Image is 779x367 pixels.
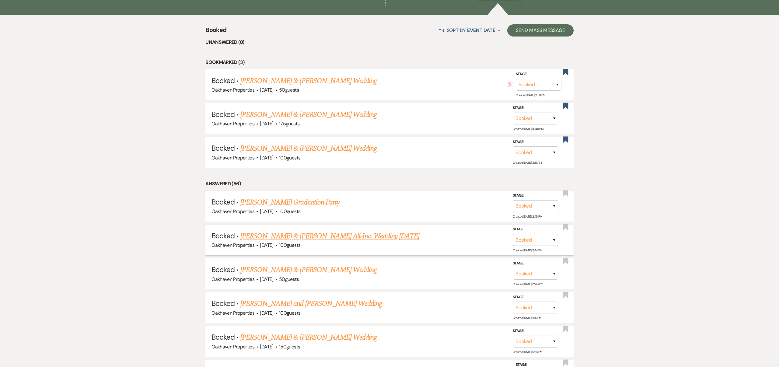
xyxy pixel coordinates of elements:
[211,87,254,93] span: Oakhaven Properties
[260,242,273,248] span: [DATE]
[436,22,503,38] button: Sort By Event Date
[279,310,300,316] span: 100 guests
[240,143,377,154] a: [PERSON_NAME] & [PERSON_NAME] Wedding
[211,155,254,161] span: Oakhaven Properties
[205,25,226,38] span: Booked
[507,24,574,37] button: Send Mass Message
[240,264,377,275] a: [PERSON_NAME] & [PERSON_NAME] Wedding
[211,310,254,316] span: Oakhaven Properties
[211,276,254,282] span: Oakhaven Properties
[260,344,273,350] span: [DATE]
[260,276,273,282] span: [DATE]
[513,294,558,301] label: Stage:
[240,197,339,208] a: [PERSON_NAME] Graduation Party
[513,316,541,320] span: Created: [DATE] 1:45 PM
[211,231,235,240] span: Booked
[279,87,299,93] span: 50 guests
[279,121,299,127] span: 175 guests
[211,76,235,85] span: Booked
[279,276,299,282] span: 50 guests
[513,260,558,267] label: Stage:
[205,58,574,66] li: Bookmarked (3)
[260,121,273,127] span: [DATE]
[279,155,300,161] span: 100 guests
[205,38,574,46] li: Unanswered (0)
[260,155,273,161] span: [DATE]
[513,350,542,354] span: Created: [DATE] 5:56 PM
[516,93,545,97] span: Created: [DATE] 2:56 PM
[240,332,377,343] a: [PERSON_NAME] & [PERSON_NAME] Wedding
[513,138,558,145] label: Stage:
[260,208,273,215] span: [DATE]
[260,310,273,316] span: [DATE]
[240,75,377,86] a: [PERSON_NAME] & [PERSON_NAME] Wedding
[240,298,382,309] a: [PERSON_NAME] and [PERSON_NAME] Wedding
[513,226,558,233] label: Stage:
[516,71,561,78] label: Stage:
[438,27,445,33] span: ↑↓
[240,109,377,120] a: [PERSON_NAME] & [PERSON_NAME] Wedding
[205,180,574,188] li: Answered (56)
[513,282,543,286] span: Created: [DATE] 12:46 PM
[240,231,419,242] a: [PERSON_NAME] & [PERSON_NAME] All-Inc. Wedding [DATE]
[211,197,235,207] span: Booked
[513,105,558,111] label: Stage:
[513,248,542,252] span: Created: [DATE] 9:44 PM
[513,215,542,218] span: Created: [DATE] 2:45 PM
[211,265,235,274] span: Booked
[467,27,495,33] span: Event Date
[211,121,254,127] span: Oakhaven Properties
[513,127,543,131] span: Created: [DATE] 10:49 PM
[211,110,235,119] span: Booked
[211,344,254,350] span: Oakhaven Properties
[211,208,254,215] span: Oakhaven Properties
[211,143,235,153] span: Booked
[260,87,273,93] span: [DATE]
[279,242,300,248] span: 100 guests
[211,332,235,342] span: Booked
[279,344,300,350] span: 150 guests
[279,208,300,215] span: 100 guests
[513,192,558,199] label: Stage:
[513,328,558,334] label: Stage:
[211,299,235,308] span: Booked
[211,242,254,248] span: Oakhaven Properties
[513,161,542,165] span: Created: [DATE] 3:31 AM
